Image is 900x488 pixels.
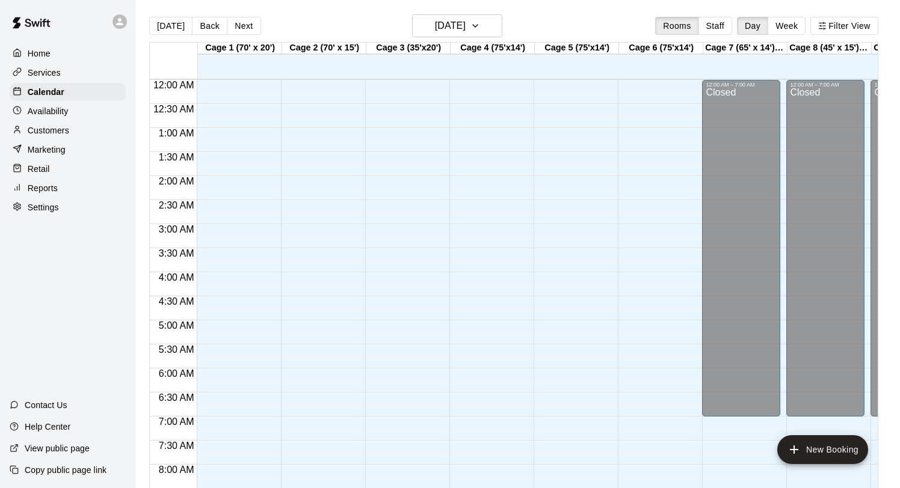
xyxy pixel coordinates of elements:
p: Copy public page link [25,464,106,476]
div: 12:00 AM – 7:00 AM [790,82,861,88]
button: [DATE] [149,17,193,35]
a: Services [10,64,126,82]
a: Home [10,44,126,63]
p: Retail [28,163,50,175]
p: Help Center [25,421,70,433]
span: 6:00 AM [156,368,197,379]
span: 6:30 AM [156,392,197,403]
button: Staff [698,17,733,35]
p: View public page [25,442,90,454]
h6: [DATE] [435,17,466,34]
button: Back [192,17,227,35]
a: Availability [10,102,126,120]
div: Cage 3 (35'x20') [366,43,451,54]
a: Calendar [10,83,126,101]
span: 2:30 AM [156,200,197,210]
a: Settings [10,198,126,216]
p: Marketing [28,144,66,156]
p: Customers [28,124,69,136]
button: Day [737,17,768,35]
div: Closed [706,88,777,421]
div: 12:00 AM – 7:00 AM [706,82,777,88]
span: 7:30 AM [156,441,197,451]
span: 1:00 AM [156,128,197,138]
span: 3:30 AM [156,248,197,258]
p: Settings [28,201,59,213]
div: Cage 7 (65' x 14') @ Mashlab Leander [703,43,787,54]
p: Calendar [28,86,64,98]
span: 4:30 AM [156,296,197,307]
span: 5:00 AM [156,320,197,331]
button: Filter View [810,17,878,35]
button: Week [768,17,806,35]
p: Availability [28,105,69,117]
a: Reports [10,179,126,197]
div: Cage 5 (75'x14') [535,43,619,54]
button: Next [227,17,260,35]
p: Contact Us [25,399,67,411]
button: add [777,435,868,464]
button: Rooms [655,17,698,35]
span: 4:00 AM [156,272,197,282]
span: 3:00 AM [156,224,197,234]
span: 12:00 AM [150,80,197,90]
div: Cage 8 (45' x 15') @ Mashlab Leander [787,43,872,54]
span: 5:30 AM [156,344,197,355]
span: 2:00 AM [156,176,197,186]
button: [DATE] [412,14,502,37]
div: Cage 6 (75'x14') [619,43,703,54]
div: Cage 2 (70' x 15') [282,43,366,54]
p: Reports [28,182,58,194]
span: 1:30 AM [156,152,197,162]
span: 12:30 AM [150,104,197,114]
div: Closed [790,88,861,421]
div: Cage 4 (75'x14') [451,43,535,54]
div: Cage 1 (70' x 20') [198,43,282,54]
span: 7:00 AM [156,416,197,427]
div: 12:00 AM – 7:00 AM: Closed [702,80,780,416]
p: Home [28,47,51,59]
span: 8:00 AM [156,465,197,475]
div: 12:00 AM – 7:00 AM: Closed [786,80,865,416]
a: Customers [10,121,126,139]
p: Services [28,67,61,79]
a: Retail [10,160,126,178]
a: Marketing [10,141,126,159]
